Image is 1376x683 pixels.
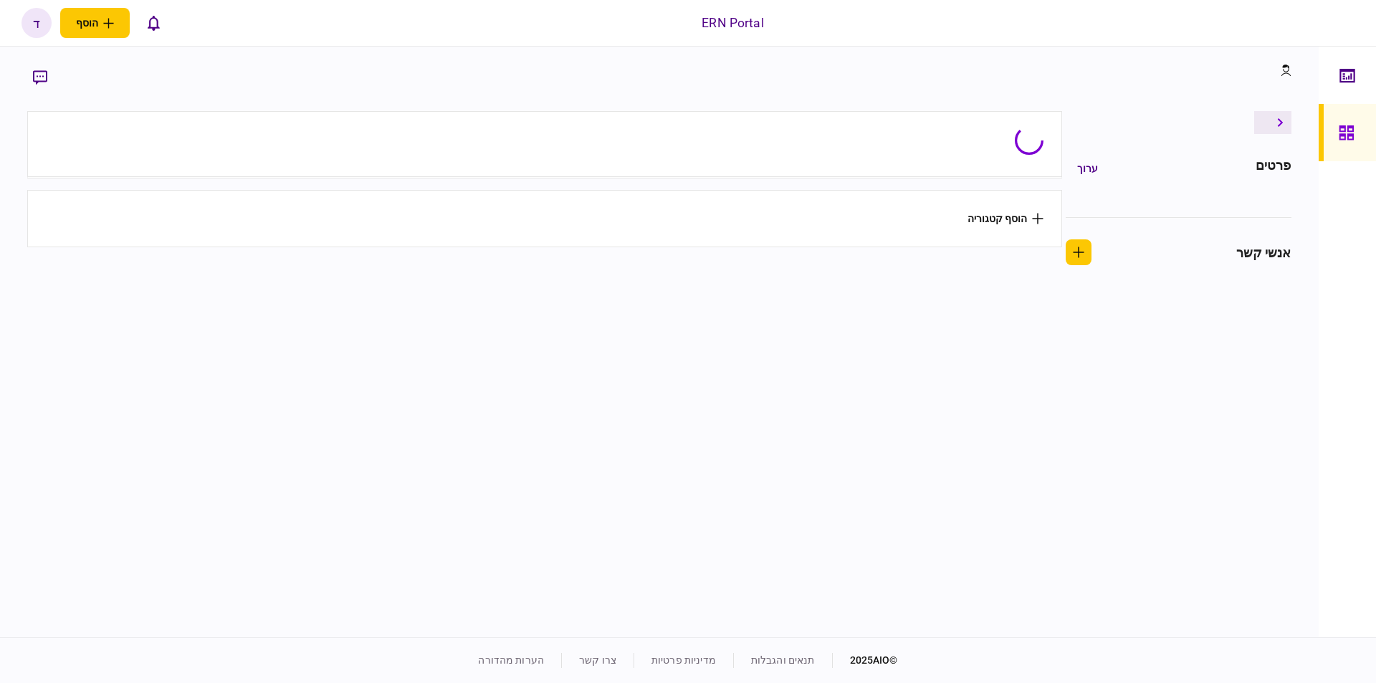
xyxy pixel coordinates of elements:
[21,8,52,38] button: ד
[138,8,168,38] button: פתח רשימת התראות
[1066,156,1109,181] button: ערוך
[702,14,763,32] div: ERN Portal
[1236,243,1291,262] div: אנשי קשר
[1256,156,1291,181] div: פרטים
[751,654,815,666] a: תנאים והגבלות
[967,213,1043,224] button: הוסף קטגוריה
[651,654,716,666] a: מדיניות פרטיות
[579,654,616,666] a: צרו קשר
[478,654,544,666] a: הערות מהדורה
[60,8,130,38] button: פתח תפריט להוספת לקוח
[832,653,898,668] div: © 2025 AIO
